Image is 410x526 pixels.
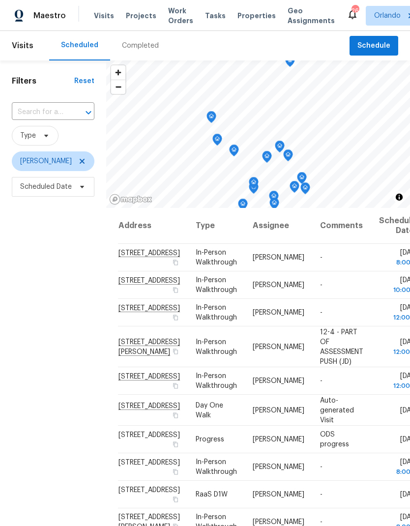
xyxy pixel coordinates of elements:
span: Schedule [357,40,390,52]
div: Map marker [262,151,272,166]
button: Copy Address [171,286,180,294]
span: 12-4 - PART OF ASSESSMENT PUSH (JD) [320,328,363,365]
span: [PERSON_NAME] [253,378,304,384]
span: Progress [196,436,224,443]
span: Scheduled Date [20,182,72,192]
div: Map marker [249,177,259,192]
button: Copy Address [171,440,180,449]
span: [STREET_ADDRESS] [118,487,180,494]
button: Open [82,106,95,119]
button: Copy Address [171,410,180,419]
button: Copy Address [171,313,180,322]
span: In-Person Walkthrough [196,373,237,389]
span: In-Person Walkthrough [196,304,237,321]
span: Properties [237,11,276,21]
span: ODS progress [320,431,349,448]
span: In-Person Walkthrough [196,459,237,475]
span: - [320,309,322,316]
span: - [320,254,322,261]
div: Map marker [229,145,239,160]
span: [PERSON_NAME] [253,491,304,498]
span: Visits [94,11,114,21]
th: Comments [312,208,371,244]
span: [PERSON_NAME] [20,156,72,166]
span: - [320,282,322,289]
div: Map marker [275,141,285,156]
button: Toggle attribution [393,191,405,203]
button: Copy Address [171,495,180,504]
span: Day One Walk [196,402,223,418]
span: In-Person Walkthrough [196,277,237,293]
span: Tasks [205,12,226,19]
button: Zoom out [111,80,125,94]
span: RaaS D1W [196,491,228,498]
span: [PERSON_NAME] [253,254,304,261]
span: - [320,519,322,526]
div: Scheduled [61,40,98,50]
span: [STREET_ADDRESS] [118,459,180,466]
div: Map marker [269,191,279,206]
span: Geo Assignments [288,6,335,26]
span: [PERSON_NAME] [253,282,304,289]
span: [PERSON_NAME] [253,309,304,316]
div: Map marker [300,182,310,198]
span: Auto-generated Visit [320,397,354,423]
button: Zoom in [111,65,125,80]
span: - [320,378,322,384]
input: Search for an address... [12,105,67,120]
button: Copy Address [171,468,180,476]
span: Toggle attribution [396,192,402,203]
span: Orlando [374,11,401,21]
span: [STREET_ADDRESS] [118,432,180,438]
div: Map marker [212,134,222,149]
button: Copy Address [171,381,180,390]
div: Map marker [269,198,279,213]
th: Type [188,208,245,244]
span: - [320,491,322,498]
div: Map marker [290,181,299,196]
div: Completed [122,41,159,51]
div: Map marker [283,149,293,165]
span: [PERSON_NAME] [253,407,304,413]
th: Assignee [245,208,312,244]
h1: Filters [12,76,74,86]
span: [PERSON_NAME] [253,464,304,470]
span: [PERSON_NAME] [253,519,304,526]
span: Visits [12,35,33,57]
span: Projects [126,11,156,21]
span: [PERSON_NAME] [253,436,304,443]
span: In-Person Walkthrough [196,338,237,355]
span: Type [20,131,36,141]
span: Work Orders [168,6,193,26]
button: Copy Address [171,347,180,355]
div: Map marker [206,111,216,126]
span: In-Person Walkthrough [196,249,237,266]
div: 26 [351,6,358,16]
button: Copy Address [171,258,180,267]
div: Reset [74,76,94,86]
div: Map marker [285,55,295,70]
span: - [320,464,322,470]
span: [PERSON_NAME] [253,343,304,350]
button: Schedule [350,36,398,56]
a: Mapbox homepage [109,194,152,205]
div: Map marker [238,199,248,214]
div: Map marker [297,172,307,187]
th: Address [118,208,188,244]
span: Maestro [33,11,66,21]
